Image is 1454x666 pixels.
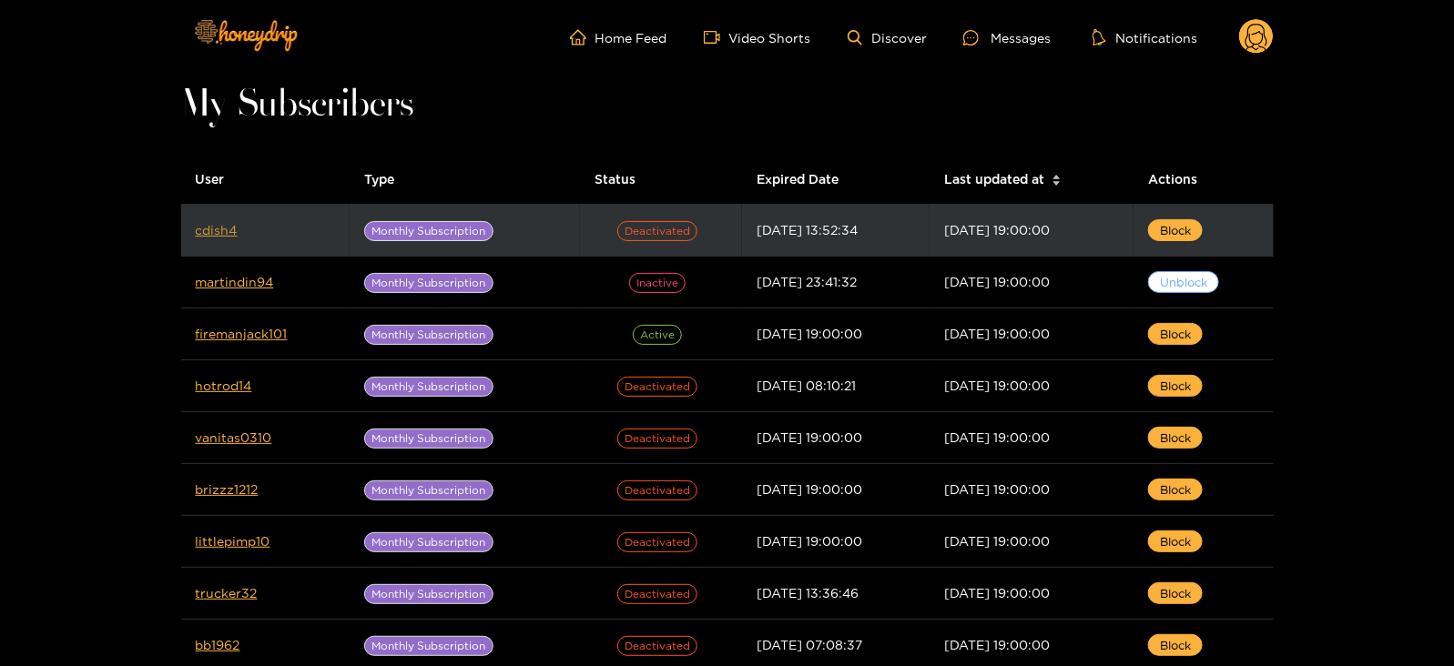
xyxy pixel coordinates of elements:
a: martindin94 [196,275,274,288]
button: Block [1148,530,1203,552]
th: Expired Date [742,155,930,205]
th: Type [350,155,580,205]
button: Block [1148,582,1203,604]
span: [DATE] 13:36:46 [757,586,859,600]
span: Block [1160,584,1191,602]
button: Block [1148,323,1203,345]
span: Active [633,325,682,345]
span: Monthly Subscription [364,532,493,552]
span: [DATE] 13:52:34 [757,223,858,237]
th: Status [580,155,742,205]
span: Block [1160,480,1191,499]
span: caret-down [1052,178,1062,188]
div: Messages [963,27,1051,48]
span: inactive [629,273,686,293]
a: trucker32 [196,586,258,600]
span: [DATE] 19:00:00 [757,430,862,444]
span: Deactivated [617,636,697,656]
span: [DATE] 19:00:00 [944,327,1050,340]
span: Deactivated [617,221,697,241]
span: [DATE] 19:00:00 [944,482,1050,496]
span: [DATE] 19:00:00 [757,482,862,496]
button: Block [1148,427,1203,449]
span: Unblock [1160,273,1207,291]
span: home [570,29,595,45]
button: Block [1148,479,1203,500]
span: Monthly Subscription [364,480,493,500]
span: Block [1160,377,1191,395]
a: littlepimp10 [196,534,270,548]
span: Deactivated [617,377,697,397]
span: Deactivated [617,480,697,500]
a: cdish4 [196,223,238,237]
span: [DATE] 19:00:00 [944,378,1050,392]
span: [DATE] 23:41:32 [757,275,857,288]
span: Deactivated [617,429,697,449]
span: [DATE] 19:00:00 [757,327,862,340]
button: Block [1148,219,1203,241]
span: [DATE] 19:00:00 [944,275,1050,288]
h1: My Subscribers [181,93,1274,118]
th: Actions [1134,155,1273,205]
button: Block [1148,634,1203,656]
span: Monthly Subscription [364,429,493,449]
button: Notifications [1087,28,1203,46]
a: firemanjack101 [196,327,288,340]
span: Monthly Subscription [364,636,493,656]
a: Video Shorts [704,29,811,45]
span: Block [1160,221,1191,239]
span: Block [1160,325,1191,343]
th: User [181,155,350,205]
span: Monthly Subscription [364,273,493,293]
span: [DATE] 19:00:00 [944,430,1050,444]
span: Monthly Subscription [364,377,493,397]
span: Deactivated [617,584,697,604]
span: video-camera [704,29,729,45]
span: Deactivated [617,532,697,552]
a: vanitas0310 [196,430,272,444]
span: Monthly Subscription [364,221,493,241]
span: Block [1160,429,1191,447]
span: caret-up [1052,172,1062,182]
span: [DATE] 19:00:00 [944,534,1050,548]
a: Discover [848,30,927,45]
span: [DATE] 19:00:00 [944,223,1050,237]
button: Block [1148,375,1203,397]
span: [DATE] 19:00:00 [944,638,1050,651]
span: Monthly Subscription [364,584,493,604]
span: Block [1160,636,1191,654]
span: [DATE] 19:00:00 [944,586,1050,600]
span: Monthly Subscription [364,325,493,345]
button: Unblock [1148,271,1219,293]
a: brizzz1212 [196,482,259,496]
a: bb1962 [196,638,240,651]
span: [DATE] 19:00:00 [757,534,862,548]
a: Home Feed [570,29,667,45]
span: Block [1160,532,1191,550]
span: [DATE] 07:08:37 [757,638,862,651]
span: [DATE] 08:10:21 [757,378,856,392]
a: hotrod14 [196,378,252,392]
span: Last updated at [944,169,1044,189]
